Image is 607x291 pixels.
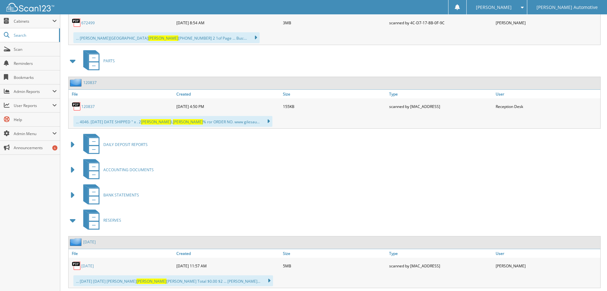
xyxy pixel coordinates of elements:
div: [DATE] 4:50 PM [175,100,281,113]
span: PARTS [103,58,115,64]
img: PDF.png [72,18,81,27]
img: PDF.png [72,102,81,111]
a: 120837 [83,80,97,85]
span: Search [14,33,56,38]
div: [DATE] 11:57 AM [175,259,281,272]
img: PDF.png [72,261,81,271]
a: DAILY DEPOSIT REPORTS [79,132,148,157]
div: 3MB [281,16,388,29]
span: User Reports [14,103,52,108]
span: ACCOUNTING DOCUMENTS [103,167,154,172]
a: [DATE] [81,263,94,269]
img: scan123-logo-white.svg [6,3,54,11]
span: Scan [14,47,57,52]
span: BANK STATEMENTS [103,192,139,198]
div: scanned by [MAC_ADDRESS] [388,259,494,272]
div: Reception Desk [494,100,600,113]
span: Bookmarks [14,75,57,80]
a: Type [388,90,494,98]
a: Created [175,90,281,98]
div: [PERSON_NAME] [494,16,600,29]
img: folder2.png [70,79,83,87]
span: Help [14,117,57,122]
div: [DATE] 8:54 AM [175,16,281,29]
div: scanned by [MAC_ADDRESS] [388,100,494,113]
span: Cabinets [14,19,52,24]
span: [PERSON_NAME] Automotive [537,5,598,9]
div: ... 4046. [DATE] DATE SHIPPED " x . 2 L % ror ORDER NO. www gilesau... [73,116,272,127]
a: Size [281,90,388,98]
span: Admin Reports [14,89,52,94]
a: Size [281,249,388,258]
a: PARTS [79,48,115,73]
div: ... [PERSON_NAME][GEOGRAPHIC_DATA] [PHONE_NUMBER] 2 1of Page ... Bus:... [73,32,260,43]
div: ... [DATE] [DATE] [PERSON_NAME] [PERSON_NAME] Total $0.00 $2 ... [PERSON_NAME]... [73,275,273,286]
span: Announcements [14,145,57,150]
a: 672499 [81,20,95,26]
img: folder2.png [70,238,83,246]
a: Created [175,249,281,258]
div: scanned by 4C-D7-17-8B-0F-9C [388,16,494,29]
span: [PERSON_NAME] [141,119,171,125]
span: RESERVES [103,218,121,223]
span: Admin Menu [14,131,52,136]
a: File [69,90,175,98]
a: File [69,249,175,258]
div: 6 [52,145,57,150]
a: User [494,90,600,98]
span: DAILY DEPOSIT REPORTS [103,142,148,147]
a: RESERVES [79,208,121,233]
a: ACCOUNTING DOCUMENTS [79,157,154,182]
div: 5MB [281,259,388,272]
a: Type [388,249,494,258]
a: User [494,249,600,258]
a: BANK STATEMENTS [79,182,139,208]
div: [PERSON_NAME] [494,259,600,272]
span: [PERSON_NAME] [148,35,178,41]
span: Reminders [14,61,57,66]
span: [PERSON_NAME] [173,119,203,125]
span: [PERSON_NAME] [137,279,167,284]
div: 155KB [281,100,388,113]
a: 120837 [81,104,95,109]
a: [DATE] [83,239,96,245]
span: [PERSON_NAME] [476,5,512,9]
